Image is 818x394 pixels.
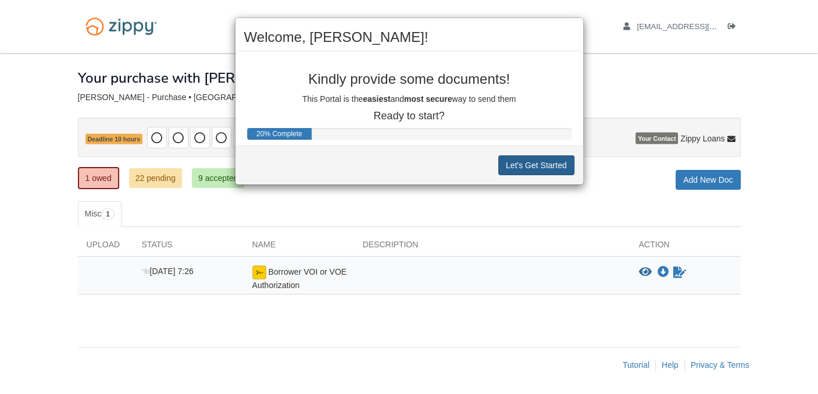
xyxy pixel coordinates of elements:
p: Kindly provide some documents! [244,72,574,87]
div: Progress Bar [247,128,312,140]
p: Ready to start? [244,111,574,122]
h2: Welcome, [PERSON_NAME]! [244,30,574,45]
button: Let's Get Started [498,155,574,175]
b: most secure [404,94,452,104]
p: This Portal is the and way to send them [244,93,574,105]
b: easiest [363,94,390,104]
